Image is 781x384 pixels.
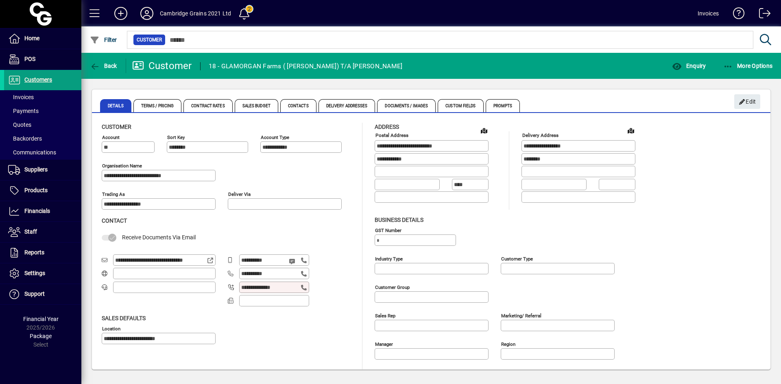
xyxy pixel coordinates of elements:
span: Business details [375,217,423,223]
span: Quotes [8,121,31,128]
span: Sales Budget [235,99,278,112]
mat-label: GST Number [375,227,401,233]
a: Invoices [4,90,81,104]
mat-label: Organisation name [102,163,142,169]
mat-label: Deliver via [228,191,251,197]
span: Products [24,187,48,193]
span: Financial Year [23,316,59,322]
span: Details [100,99,131,112]
span: Customers [24,76,52,83]
button: Edit [734,94,760,109]
mat-label: Trading as [102,191,125,197]
a: Financials [4,201,81,221]
a: Suppliers [4,160,81,180]
button: Enquiry [670,59,708,73]
span: Communications [8,149,56,156]
button: Back [88,59,119,73]
mat-label: Region [501,341,515,347]
app-page-header-button: Back [81,59,126,73]
div: Customer [132,59,192,72]
mat-label: Customer type [501,256,533,261]
a: Quotes [4,118,81,132]
a: Logout [753,2,771,28]
span: Backorders [8,135,42,142]
span: Back [90,63,117,69]
mat-label: Customer group [375,284,410,290]
span: Address [375,124,399,130]
span: Filter [90,37,117,43]
mat-label: Sales rep [375,312,395,318]
span: Sales defaults [102,315,146,321]
span: Settings [24,270,45,276]
span: Home [24,35,39,41]
a: View on map [624,124,637,137]
mat-label: Manager [375,341,393,347]
span: More Options [723,63,773,69]
div: 18 - GLAMORGAN Farms ( [PERSON_NAME]) T/A [PERSON_NAME] [209,60,403,73]
a: Payments [4,104,81,118]
a: Support [4,284,81,304]
mat-label: Location [102,325,120,331]
span: Invoices [8,94,34,100]
a: Settings [4,263,81,284]
span: Customer [137,36,162,44]
a: Backorders [4,132,81,145]
span: Contact [102,217,127,224]
span: Terms / Pricing [133,99,182,112]
mat-label: Marketing/ Referral [501,312,541,318]
span: Package [30,333,52,339]
button: Profile [134,6,160,21]
div: Invoices [698,7,719,20]
span: Custom Fields [438,99,483,112]
span: Staff [24,228,37,235]
span: Payments [8,108,39,114]
mat-label: Account Type [261,135,289,140]
span: Support [24,291,45,297]
button: Send SMS [283,252,303,271]
a: View on map [478,124,491,137]
a: Communications [4,145,81,159]
span: Prompts [486,99,520,112]
span: Reports [24,249,44,256]
button: Add [108,6,134,21]
span: Financials [24,208,50,214]
button: More Options [721,59,775,73]
span: Customer [102,124,131,130]
mat-label: Account [102,135,120,140]
span: Delivery Addresses [319,99,375,112]
a: Reports [4,243,81,263]
span: Suppliers [24,166,48,173]
a: Products [4,180,81,201]
a: POS [4,49,81,69]
span: Enquiry [672,63,706,69]
div: Cambridge Grains 2021 Ltd [160,7,231,20]
a: Home [4,28,81,49]
span: Receive Documents Via Email [122,234,196,241]
mat-label: Industry type [375,256,403,261]
span: Edit [739,95,756,108]
span: Documents / Images [377,99,436,112]
button: Filter [88,33,119,47]
span: Contract Rates [183,99,232,112]
mat-label: Sort key [167,135,185,140]
a: Knowledge Base [727,2,745,28]
span: POS [24,56,35,62]
a: Staff [4,222,81,242]
span: Contacts [280,99,316,112]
